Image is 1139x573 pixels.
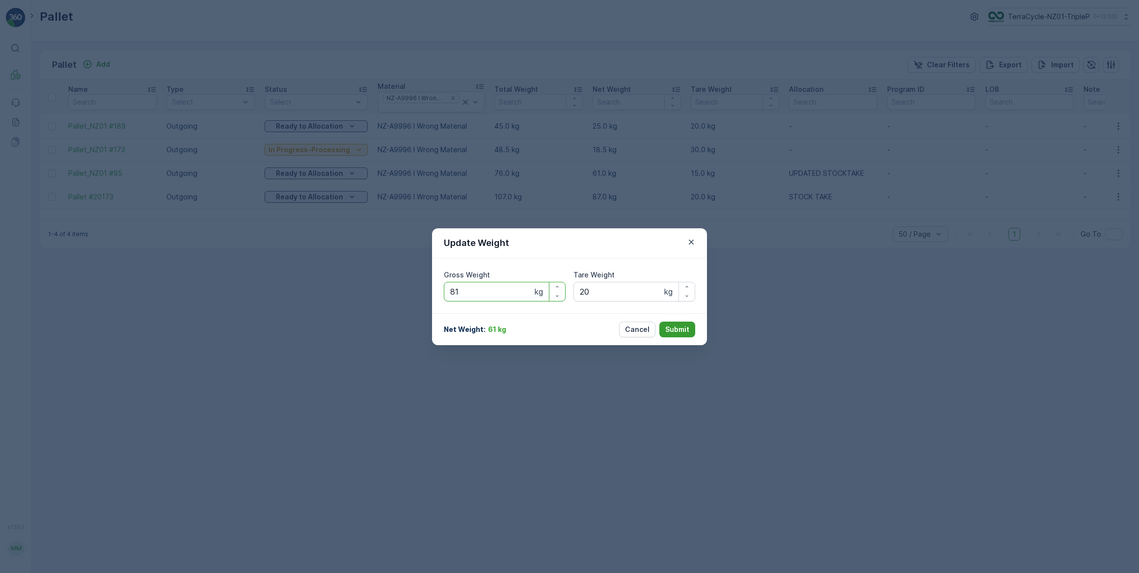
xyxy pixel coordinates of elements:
[32,161,200,169] span: [PERSON_NAME] & Paykel hairnets [DATE] Pallet 1
[488,325,506,334] p: 61 kg
[659,322,695,337] button: Submit
[55,210,64,218] span: 20
[535,286,543,298] p: kg
[8,226,52,234] span: Asset Type :
[471,8,667,20] p: [PERSON_NAME] & Paykel hairnets [DATE] Pallet 1
[444,236,509,250] p: Update Weight
[57,177,71,186] span: 384
[8,193,52,202] span: Net Weight :
[8,210,55,218] span: Tare Weight :
[444,271,490,279] label: Gross Weight
[444,325,486,334] p: Net Weight :
[8,177,57,186] span: Total Weight :
[625,325,650,334] p: Cancel
[665,325,689,334] p: Submit
[8,161,32,169] span: Name :
[573,271,615,279] label: Tare Weight
[8,242,42,250] span: Material :
[664,286,673,298] p: kg
[619,322,655,337] button: Cancel
[52,226,82,234] span: FD Pallet
[52,193,65,202] span: 364
[42,242,97,250] span: NZ-PI0038 I PPE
